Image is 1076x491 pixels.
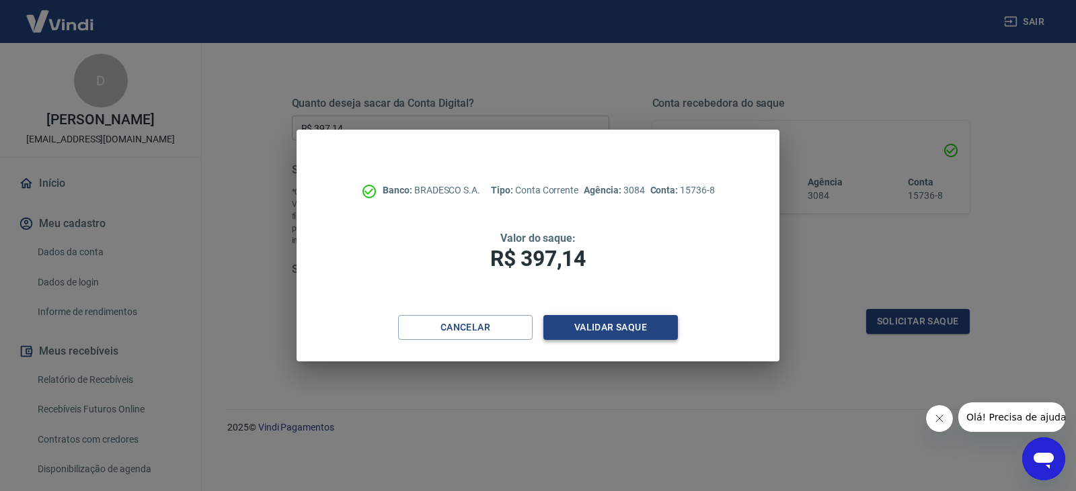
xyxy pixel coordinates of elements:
[926,405,953,432] iframe: Fechar mensagem
[543,315,678,340] button: Validar saque
[584,185,623,195] span: Agência:
[383,183,480,197] p: BRADESCO S.A.
[490,246,586,271] span: R$ 397,14
[650,185,681,195] span: Conta:
[398,315,533,340] button: Cancelar
[491,185,515,195] span: Tipo:
[584,183,644,197] p: 3084
[500,232,576,244] span: Valor do saque:
[1022,437,1065,480] iframe: Botão para abrir a janela de mensagens
[8,9,113,20] span: Olá! Precisa de ajuda?
[650,183,715,197] p: 15736-8
[958,402,1065,432] iframe: Mensagem da empresa
[491,183,578,197] p: Conta Corrente
[383,185,414,195] span: Banco:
